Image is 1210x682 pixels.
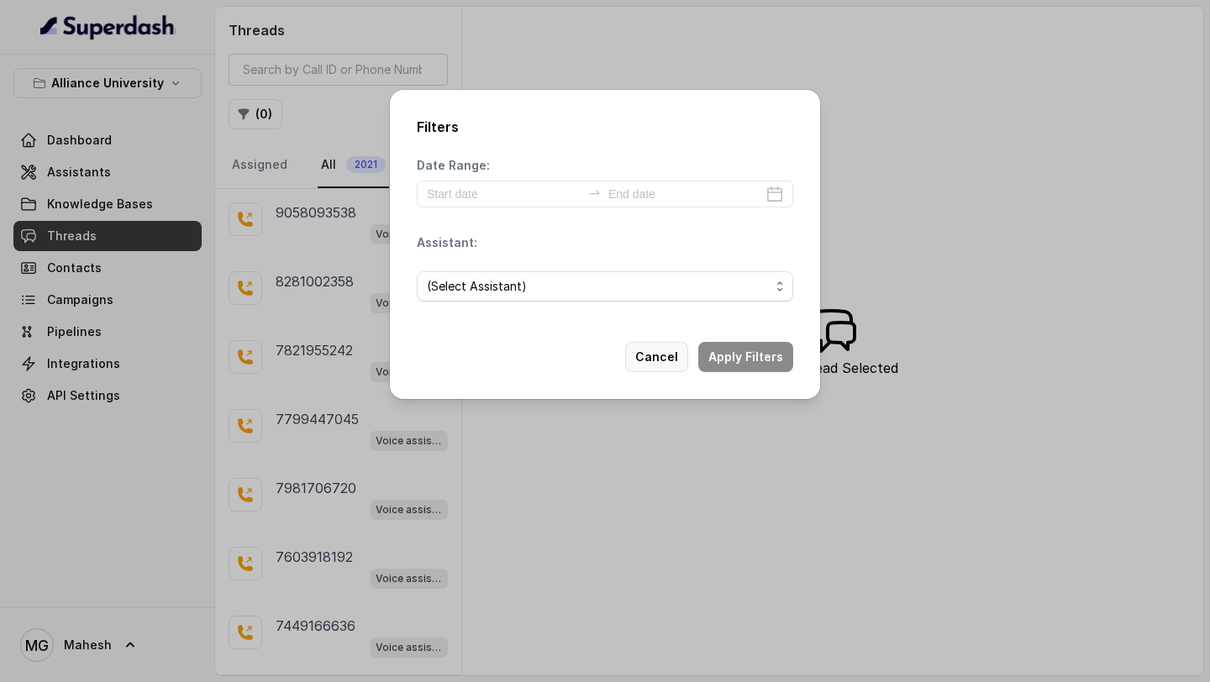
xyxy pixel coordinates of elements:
[588,186,602,199] span: swap-right
[427,276,770,296] span: (Select Assistant)
[417,271,793,302] button: (Select Assistant)
[417,117,793,137] h2: Filters
[427,185,581,203] input: Start date
[608,185,763,203] input: End date
[588,186,602,199] span: to
[698,342,793,372] button: Apply Filters
[417,234,477,251] p: Assistant:
[625,342,688,372] button: Cancel
[417,157,490,174] p: Date Range:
